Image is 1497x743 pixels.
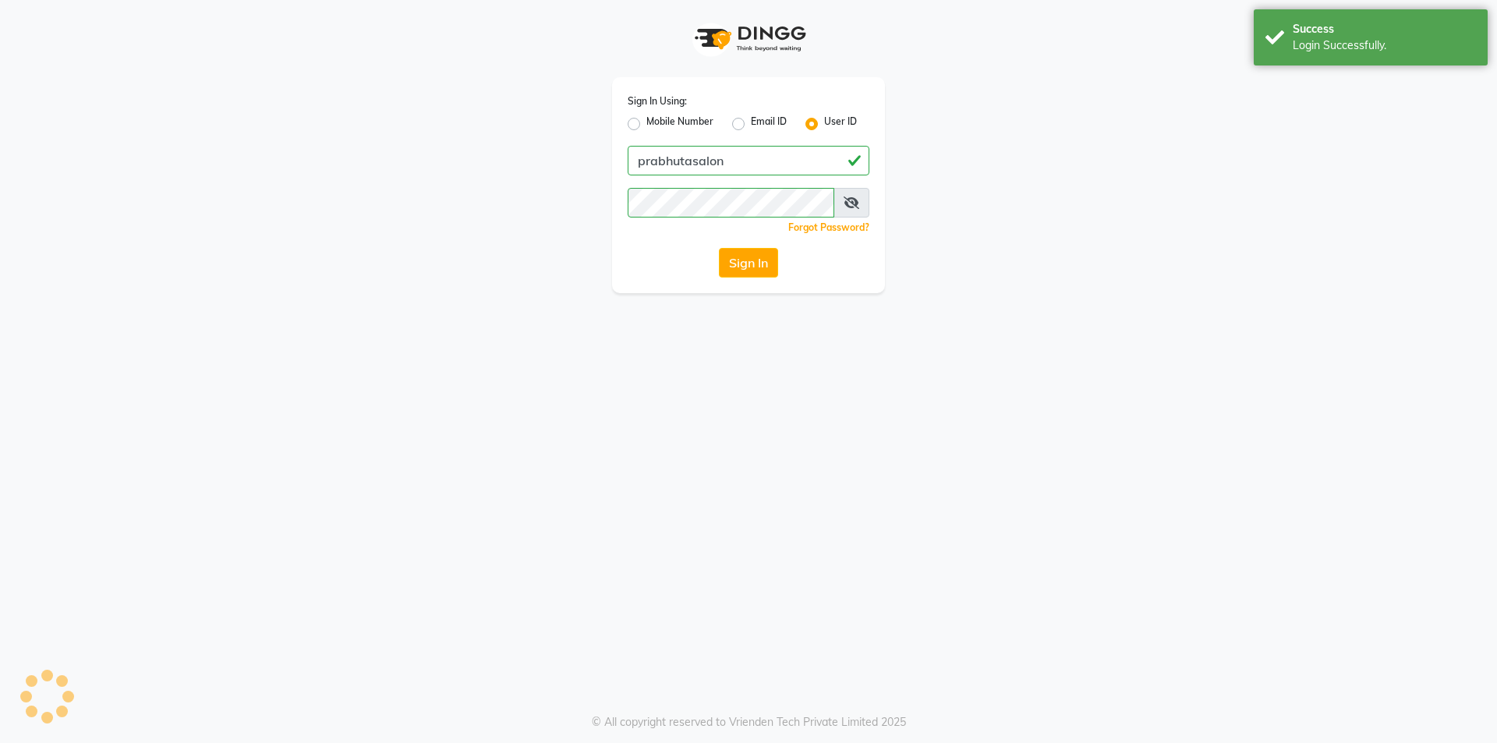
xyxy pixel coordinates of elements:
label: Email ID [751,115,787,133]
a: Forgot Password? [788,221,869,233]
button: Sign In [719,248,778,278]
div: Success [1293,21,1476,37]
input: Username [628,146,869,175]
img: logo1.svg [686,16,811,62]
label: User ID [824,115,857,133]
label: Mobile Number [646,115,713,133]
label: Sign In Using: [628,94,687,108]
input: Username [628,188,834,218]
div: Login Successfully. [1293,37,1476,54]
